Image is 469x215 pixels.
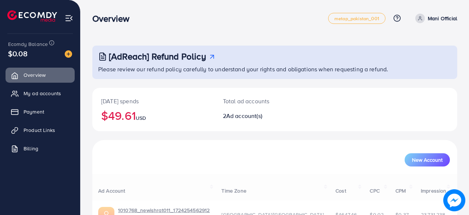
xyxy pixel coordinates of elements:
[443,189,465,211] img: image
[428,14,457,23] p: Mani Official
[6,68,75,82] a: Overview
[334,16,379,21] span: metap_pakistan_001
[226,112,262,120] span: Ad account(s)
[65,14,73,22] img: menu
[6,141,75,156] a: Billing
[412,14,457,23] a: Mani Official
[109,51,206,62] h3: [AdReach] Refund Policy
[6,123,75,137] a: Product Links
[24,90,61,97] span: My ad accounts
[8,48,28,59] span: $0.08
[328,13,385,24] a: metap_pakistan_001
[98,65,453,74] p: Please review our refund policy carefully to understand your rights and obligations when requesti...
[65,50,72,58] img: image
[24,126,55,134] span: Product Links
[6,104,75,119] a: Payment
[8,40,48,48] span: Ecomdy Balance
[136,114,146,122] span: USD
[7,10,57,22] img: logo
[405,153,450,166] button: New Account
[412,157,443,162] span: New Account
[92,13,135,24] h3: Overview
[24,71,46,79] span: Overview
[6,86,75,101] a: My ad accounts
[101,108,205,122] h2: $49.61
[223,112,296,119] h2: 2
[24,145,38,152] span: Billing
[101,97,205,105] p: [DATE] spends
[223,97,296,105] p: Total ad accounts
[24,108,44,115] span: Payment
